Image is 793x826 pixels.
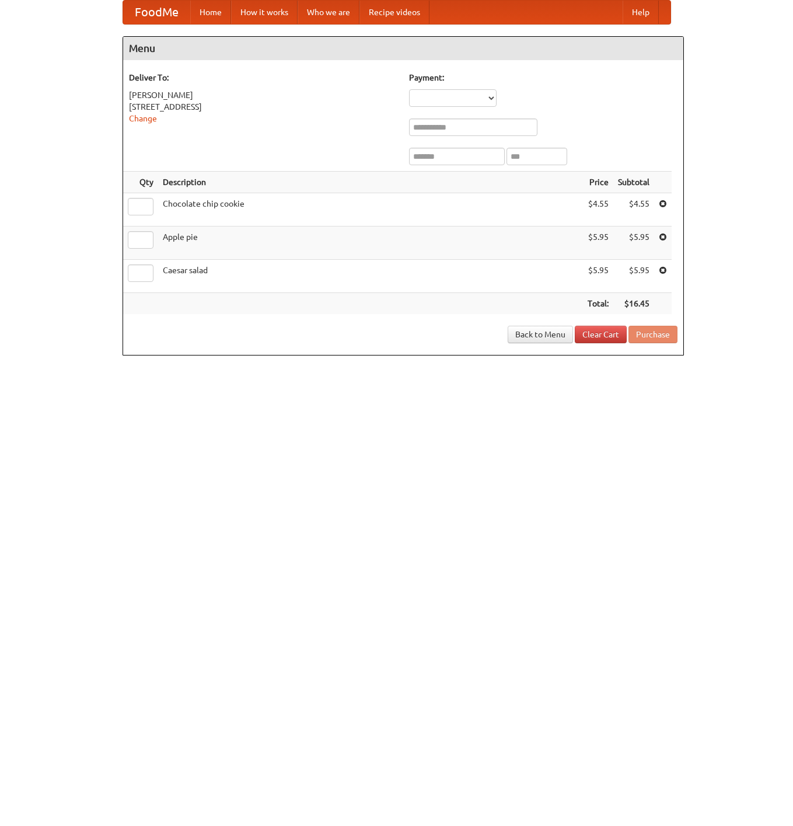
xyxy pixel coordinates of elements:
[583,226,613,260] td: $5.95
[575,326,627,343] a: Clear Cart
[129,101,397,113] div: [STREET_ADDRESS]
[613,226,654,260] td: $5.95
[123,1,190,24] a: FoodMe
[583,172,613,193] th: Price
[583,293,613,315] th: Total:
[123,37,683,60] h4: Menu
[158,226,583,260] td: Apple pie
[613,172,654,193] th: Subtotal
[231,1,298,24] a: How it works
[298,1,359,24] a: Who we are
[613,293,654,315] th: $16.45
[129,72,397,83] h5: Deliver To:
[158,193,583,226] td: Chocolate chip cookie
[628,326,677,343] button: Purchase
[158,172,583,193] th: Description
[158,260,583,293] td: Caesar salad
[613,260,654,293] td: $5.95
[409,72,677,83] h5: Payment:
[129,89,397,101] div: [PERSON_NAME]
[129,114,157,123] a: Change
[613,193,654,226] td: $4.55
[190,1,231,24] a: Home
[123,172,158,193] th: Qty
[583,260,613,293] td: $5.95
[623,1,659,24] a: Help
[583,193,613,226] td: $4.55
[508,326,573,343] a: Back to Menu
[359,1,429,24] a: Recipe videos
